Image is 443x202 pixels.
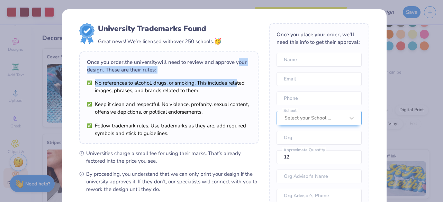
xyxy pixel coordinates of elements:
[277,170,362,183] input: Org Advisor's Name
[87,100,251,116] li: Keep it clean and respectful. No violence, profanity, sexual content, offensive depictions, or po...
[214,37,221,45] span: 🥳
[277,92,362,105] input: Phone
[98,23,221,34] div: University Trademarks Found
[277,72,362,86] input: Email
[277,150,362,164] input: Approximate Quantity
[79,23,94,44] img: license-marks-badge.png
[86,170,259,193] span: By proceeding, you understand that we can only print your design if the university approves it. I...
[87,58,251,74] div: Once you order, the university will need to review and approve your design. These are their rules:
[86,150,259,165] span: Universities charge a small fee for using their marks. That’s already factored into the price you...
[277,131,362,145] input: Org
[277,53,362,67] input: Name
[277,31,362,46] div: Once you place your order, we’ll need this info to get their approval:
[87,122,251,137] li: Follow trademark rules. Use trademarks as they are, add required symbols and stick to guidelines.
[87,79,251,94] li: No references to alcohol, drugs, or smoking. This includes related images, phrases, and brands re...
[98,37,221,46] div: Great news! We’re licensed with over 250 schools.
